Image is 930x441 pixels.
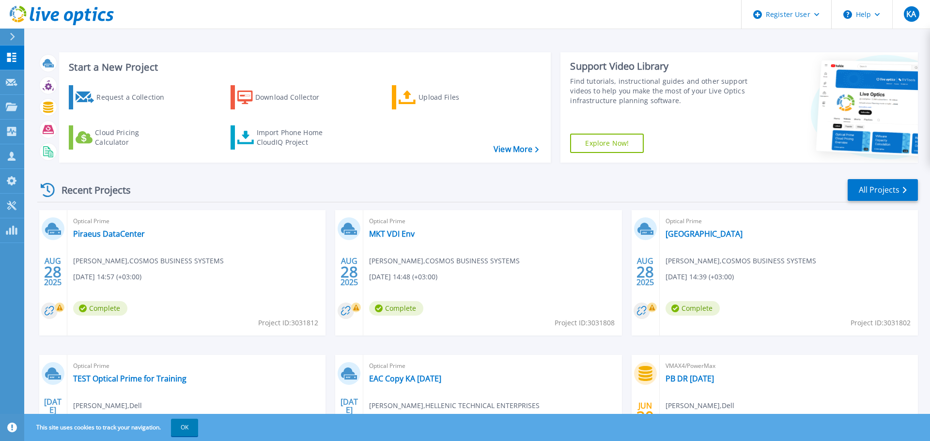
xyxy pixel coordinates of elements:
[44,254,62,289] div: AUG 2025
[666,229,743,239] a: [GEOGRAPHIC_DATA]
[255,88,333,107] div: Download Collector
[570,76,752,106] div: Find tutorials, instructional guides and other support videos to help you make the most of your L...
[636,254,654,289] div: AUG 2025
[369,301,423,316] span: Complete
[369,229,415,239] a: MKT VDI Env
[27,419,198,436] span: This site uses cookies to track your navigation.
[636,268,654,276] span: 28
[636,412,654,421] span: 30
[340,254,358,289] div: AUG 2025
[369,361,616,371] span: Optical Prime
[369,400,540,411] span: [PERSON_NAME] , HELLENIC TECHNICAL ENTERPRISES
[666,400,734,411] span: [PERSON_NAME] , Dell
[392,85,500,109] a: Upload Files
[37,178,144,202] div: Recent Projects
[257,128,332,147] div: Import Phone Home CloudIQ Project
[636,399,654,434] div: JUN 2025
[95,128,172,147] div: Cloud Pricing Calculator
[666,301,720,316] span: Complete
[369,272,437,282] span: [DATE] 14:48 (+03:00)
[369,216,616,227] span: Optical Prime
[73,361,320,371] span: Optical Prime
[171,419,198,436] button: OK
[341,268,358,276] span: 28
[258,318,318,328] span: Project ID: 3031812
[570,60,752,73] div: Support Video Library
[73,400,142,411] span: [PERSON_NAME] , Dell
[73,301,127,316] span: Complete
[44,399,62,434] div: [DATE] 2025
[231,85,339,109] a: Download Collector
[369,374,441,383] a: EAC Copy KA [DATE]
[555,318,615,328] span: Project ID: 3031808
[666,272,734,282] span: [DATE] 14:39 (+03:00)
[418,88,496,107] div: Upload Files
[73,256,224,266] span: [PERSON_NAME] , COSMOS BUSINESS SYSTEMS
[69,85,177,109] a: Request a Collection
[666,374,714,383] a: PB DR [DATE]
[69,125,177,150] a: Cloud Pricing Calculator
[570,134,644,153] a: Explore Now!
[69,62,539,73] h3: Start a New Project
[851,318,911,328] span: Project ID: 3031802
[44,268,62,276] span: 28
[666,361,912,371] span: VMAX4/PowerMax
[666,256,816,266] span: [PERSON_NAME] , COSMOS BUSINESS SYSTEMS
[369,256,520,266] span: [PERSON_NAME] , COSMOS BUSINESS SYSTEMS
[73,216,320,227] span: Optical Prime
[340,399,358,434] div: [DATE] 2025
[494,145,539,154] a: View More
[73,374,186,383] a: TEST Optical Prime for Training
[73,272,141,282] span: [DATE] 14:57 (+03:00)
[96,88,174,107] div: Request a Collection
[848,179,918,201] a: All Projects
[906,10,916,18] span: KA
[73,229,145,239] a: Piraeus DataCenter
[666,216,912,227] span: Optical Prime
